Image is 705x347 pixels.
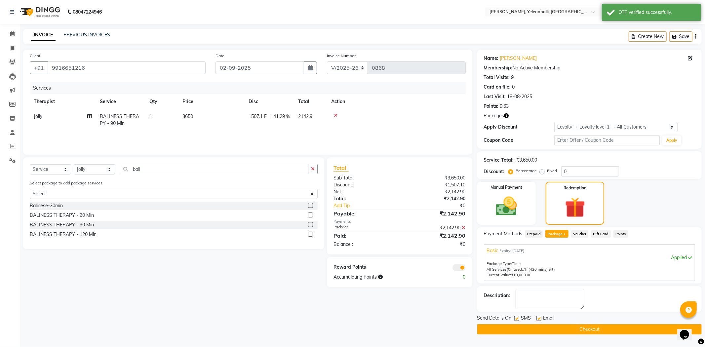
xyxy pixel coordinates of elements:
[545,230,568,238] span: Package
[120,164,308,174] input: Search or Scan
[34,113,42,119] span: Jolly
[500,103,509,110] div: 9.63
[329,210,400,217] div: Payable:
[327,94,466,109] th: Action
[618,9,696,16] div: OTP verified successfully.
[249,113,267,120] span: 1507.1 F
[400,174,471,181] div: ₹3,650.00
[484,93,506,100] div: Last Visit:
[484,168,504,175] div: Discount:
[329,274,435,281] div: Accumulating Points
[487,267,507,272] span: All Services
[149,113,152,119] span: 1
[400,224,471,231] div: ₹2,142.90
[333,219,466,224] div: Payments
[669,31,692,42] button: Save
[178,94,245,109] th: Price
[507,267,514,272] span: (0m
[490,194,524,218] img: _cash.svg
[269,113,271,120] span: |
[329,174,400,181] div: Sub Total:
[30,202,63,209] div: Balinese-30min
[487,273,511,277] span: Current Value:
[523,267,548,272] span: 7h (420 mins)
[400,232,471,240] div: ₹2,142.90
[571,230,589,238] span: Voucher
[554,135,660,145] input: Enter Offer / Coupon Code
[30,180,102,186] label: Select package to add package services
[182,113,193,119] span: 3650
[484,64,513,71] div: Membership:
[547,168,557,174] label: Fixed
[400,210,471,217] div: ₹2,142.90
[484,74,510,81] div: Total Visits:
[484,84,511,91] div: Card on file:
[329,195,400,202] div: Total:
[511,74,514,81] div: 9
[484,157,514,164] div: Service Total:
[484,103,499,110] div: Points:
[477,324,702,334] button: Checkout
[484,124,554,131] div: Apply Discount
[591,230,611,238] span: Gift Card
[400,188,471,195] div: ₹2,142.90
[96,94,145,109] th: Service
[487,254,692,261] div: Applied
[30,221,94,228] div: BALINESS THERAPY - 90 Min
[484,230,523,237] span: Payment Methods
[484,112,504,119] span: Packages
[329,264,400,271] div: Reward Points
[629,31,667,42] button: Create New
[63,32,110,38] a: PREVIOUS INVOICES
[490,184,522,190] label: Manual Payment
[477,315,512,323] span: Send Details On
[273,113,290,120] span: 41.29 %
[48,61,206,74] input: Search by Name/Mobile/Email/Code
[30,82,471,94] div: Services
[435,274,470,281] div: 0
[517,157,537,164] div: ₹3,650.00
[500,248,525,254] span: Expiry: [DATE]
[73,3,102,21] b: 08047224946
[30,61,48,74] button: +91
[31,29,56,41] a: INVOICE
[525,230,543,238] span: Prepaid
[484,137,554,144] div: Coupon Code
[563,233,566,237] span: 1
[400,181,471,188] div: ₹1,507.10
[564,185,586,191] label: Redemption
[400,195,471,202] div: ₹2,142.90
[507,267,555,272] span: used, left)
[500,55,537,62] a: [PERSON_NAME]
[30,53,40,59] label: Client
[516,168,537,174] label: Percentage
[512,84,515,91] div: 0
[245,94,294,109] th: Disc
[512,261,521,266] span: Time
[215,53,224,59] label: Date
[17,3,62,21] img: logo
[145,94,178,109] th: Qty
[294,94,327,109] th: Total
[662,135,681,145] button: Apply
[507,93,532,100] div: 18-08-2025
[30,94,96,109] th: Therapist
[298,113,312,119] span: 2142.9
[411,202,471,209] div: ₹0
[487,247,498,254] span: Basic
[329,202,411,209] a: Add Tip
[484,64,695,71] div: No Active Membership
[329,241,400,248] div: Balance :
[511,273,532,277] span: ₹10,000.00
[484,292,510,299] div: Description:
[30,231,97,238] div: BALINESS THERAPY - 120 Min
[327,53,356,59] label: Invoice Number
[333,165,349,172] span: Total
[100,113,139,126] span: BALINESS THERAPY - 90 Min
[559,195,592,220] img: _gift.svg
[543,315,555,323] span: Email
[30,212,94,219] div: BALINESS THERAPY - 60 Min
[677,321,698,340] iframe: chat widget
[484,55,499,62] div: Name:
[521,315,531,323] span: SMS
